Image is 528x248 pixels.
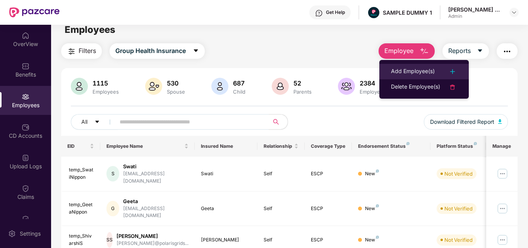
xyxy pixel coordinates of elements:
[231,79,247,87] div: 687
[117,240,189,247] div: [PERSON_NAME]@polarisgrids...
[123,163,189,170] div: Swati
[376,204,379,207] img: svg+xml;base64,PHN2ZyB4bWxucz0iaHR0cDovL3d3dy53My5vcmcvMjAwMC9zdmciIHdpZHRoPSI4IiBoZWlnaHQ9IjgiIH...
[100,136,195,157] th: Employee Name
[9,7,60,17] img: New Pazcare Logo
[264,143,293,149] span: Relationship
[123,170,189,185] div: [EMAIL_ADDRESS][DOMAIN_NAME]
[448,82,457,92] img: svg+xml;base64,PHN2ZyB4bWxucz0iaHR0cDovL3d3dy53My5vcmcvMjAwMC9zdmciIHdpZHRoPSIyNCIgaGVpZ2h0PSIyNC...
[67,47,76,56] img: svg+xml;base64,PHN2ZyB4bWxucz0iaHR0cDovL3d3dy53My5vcmcvMjAwMC9zdmciIHdpZHRoPSIyNCIgaGVpZ2h0PSIyNC...
[71,78,88,95] img: svg+xml;base64,PHN2ZyB4bWxucz0iaHR0cDovL3d3dy53My5vcmcvMjAwMC9zdmciIHhtbG5zOnhsaW5rPSJodHRwOi8vd3...
[365,205,379,212] div: New
[269,114,288,130] button: search
[496,202,509,215] img: manageButton
[358,89,420,95] div: Employees+dependents
[448,67,457,76] img: svg+xml;base64,PHN2ZyB4bWxucz0iaHR0cDovL3d3dy53My5vcmcvMjAwMC9zdmciIHdpZHRoPSIyNCIgaGVpZ2h0PSIyNC...
[264,205,298,212] div: Self
[272,78,289,95] img: svg+xml;base64,PHN2ZyB4bWxucz0iaHR0cDovL3d3dy53My5vcmcvMjAwMC9zdmciIHhtbG5zOnhsaW5rPSJodHRwOi8vd3...
[420,47,429,56] img: svg+xml;base64,PHN2ZyB4bWxucz0iaHR0cDovL3d3dy53My5vcmcvMjAwMC9zdmciIHhtbG5zOnhsaW5rPSJodHRwOi8vd3...
[444,170,473,178] div: Not Verified
[315,9,323,17] img: svg+xml;base64,PHN2ZyBpZD0iSGVscC0zMngzMiIgeG1sbnM9Imh0dHA6Ly93d3cudzMub3JnLzIwMDAvc3ZnIiB3aWR0aD...
[269,119,284,125] span: search
[442,43,489,59] button: Reportscaret-down
[376,236,379,239] img: svg+xml;base64,PHN2ZyB4bWxucz0iaHR0cDovL3d3dy53My5vcmcvMjAwMC9zdmciIHdpZHRoPSI4IiBoZWlnaHQ9IjgiIH...
[424,114,508,130] button: Download Filtered Report
[311,236,346,244] div: ESCP
[305,136,352,157] th: Coverage Type
[437,143,479,149] div: Platform Status
[496,168,509,180] img: manageButton
[292,79,313,87] div: 52
[123,205,189,220] div: [EMAIL_ADDRESS][DOMAIN_NAME]
[384,46,413,56] span: Employee
[368,7,379,18] img: Pazcare_Alternative_logo-01-01.png
[376,169,379,173] img: svg+xml;base64,PHN2ZyB4bWxucz0iaHR0cDovL3d3dy53My5vcmcvMjAwMC9zdmciIHdpZHRoPSI4IiBoZWlnaHQ9IjgiIH...
[61,136,101,157] th: EID
[165,79,187,87] div: 530
[193,48,199,55] span: caret-down
[406,142,410,145] img: svg+xml;base64,PHN2ZyB4bWxucz0iaHR0cDovL3d3dy53My5vcmcvMjAwMC9zdmciIHdpZHRoPSI4IiBoZWlnaHQ9IjgiIH...
[71,114,118,130] button: Allcaret-down
[195,136,258,157] th: Insured Name
[383,9,432,16] div: SAMPLE DUMMY 1
[69,201,94,216] div: temp_GeetaNippon
[106,232,113,248] div: SS
[502,47,512,56] img: svg+xml;base64,PHN2ZyB4bWxucz0iaHR0cDovL3d3dy53My5vcmcvMjAwMC9zdmciIHdpZHRoPSIyNCIgaGVpZ2h0PSIyNC...
[379,43,435,59] button: Employee
[477,48,483,55] span: caret-down
[391,67,435,76] div: Add Employee(s)
[22,123,29,131] img: svg+xml;base64,PHN2ZyBpZD0iQ0RfQWNjb3VudHMiIGRhdGEtbmFtZT0iQ0QgQWNjb3VudHMiIHhtbG5zPSJodHRwOi8vd3...
[61,43,102,59] button: Filters
[106,201,119,216] div: G
[69,166,94,181] div: temp_SwatiNippon
[110,43,205,59] button: Group Health Insurancecaret-down
[67,143,89,149] span: EID
[22,62,29,70] img: svg+xml;base64,PHN2ZyBpZD0iQmVuZWZpdHMiIHhtbG5zPSJodHRwOi8vd3d3LnczLm9yZy8yMDAwL3N2ZyIgd2lkdGg9Ij...
[123,198,189,205] div: Geeta
[22,32,29,39] img: svg+xml;base64,PHN2ZyBpZD0iSG9tZSIgeG1sbnM9Imh0dHA6Ly93d3cudzMub3JnLzIwMDAvc3ZnIiB3aWR0aD0iMjAiIG...
[474,142,477,145] img: svg+xml;base64,PHN2ZyB4bWxucz0iaHR0cDovL3d3dy53My5vcmcvMjAwMC9zdmciIHdpZHRoPSI4IiBoZWlnaHQ9IjgiIH...
[117,233,189,240] div: [PERSON_NAME]
[79,46,96,56] span: Filters
[22,154,29,162] img: svg+xml;base64,PHN2ZyBpZD0iVXBsb2FkX0xvZ3MiIGRhdGEtbmFtZT0iVXBsb2FkIExvZ3MiIHhtbG5zPSJodHRwOi8vd3...
[22,215,29,223] img: svg+xml;base64,PHN2ZyBpZD0iQ2xhaW0iIHhtbG5zPSJodHRwOi8vd3d3LnczLm9yZy8yMDAwL3N2ZyIgd2lkdGg9IjIwIi...
[358,79,420,87] div: 2384
[511,9,517,15] img: svg+xml;base64,PHN2ZyBpZD0iRHJvcGRvd24tMzJ4MzIiIHhtbG5zPSJodHRwOi8vd3d3LnczLm9yZy8yMDAwL3N2ZyIgd2...
[444,205,473,212] div: Not Verified
[22,93,29,101] img: svg+xml;base64,PHN2ZyBpZD0iRW1wbG95ZWVzIiB4bWxucz0iaHR0cDovL3d3dy53My5vcmcvMjAwMC9zdmciIHdpZHRoPS...
[264,170,298,178] div: Self
[264,236,298,244] div: Self
[201,236,252,244] div: [PERSON_NAME]
[326,9,345,15] div: Get Help
[106,143,183,149] span: Employee Name
[311,205,346,212] div: ESCP
[486,136,518,157] th: Manage
[430,118,494,126] span: Download Filtered Report
[201,170,252,178] div: Swati
[496,234,509,246] img: manageButton
[365,170,379,178] div: New
[94,119,100,125] span: caret-down
[231,89,247,95] div: Child
[391,82,440,92] div: Delete Employee(s)
[311,170,346,178] div: ESCP
[338,78,355,95] img: svg+xml;base64,PHN2ZyB4bWxucz0iaHR0cDovL3d3dy53My5vcmcvMjAwMC9zdmciIHhtbG5zOnhsaW5rPSJodHRwOi8vd3...
[358,143,424,149] div: Endorsement Status
[448,6,502,13] div: [PERSON_NAME] K S
[165,89,187,95] div: Spouse
[65,24,115,35] span: Employees
[448,13,502,19] div: Admin
[106,166,119,181] div: S
[498,119,502,124] img: svg+xml;base64,PHN2ZyB4bWxucz0iaHR0cDovL3d3dy53My5vcmcvMjAwMC9zdmciIHhtbG5zOnhsaW5rPSJodHRwOi8vd3...
[81,118,87,126] span: All
[115,46,186,56] span: Group Health Insurance
[448,46,471,56] span: Reports
[8,230,16,238] img: svg+xml;base64,PHN2ZyBpZD0iU2V0dGluZy0yMHgyMCIgeG1sbnM9Imh0dHA6Ly93d3cudzMub3JnLzIwMDAvc3ZnIiB3aW...
[365,236,379,244] div: New
[211,78,228,95] img: svg+xml;base64,PHN2ZyB4bWxucz0iaHR0cDovL3d3dy53My5vcmcvMjAwMC9zdmciIHhtbG5zOnhsaW5rPSJodHRwOi8vd3...
[91,79,120,87] div: 1115
[22,185,29,192] img: svg+xml;base64,PHN2ZyBpZD0iQ2xhaW0iIHhtbG5zPSJodHRwOi8vd3d3LnczLm9yZy8yMDAwL3N2ZyIgd2lkdGg9IjIwIi...
[292,89,313,95] div: Parents
[69,233,94,247] div: temp_ShivarshiS
[17,230,43,238] div: Settings
[91,89,120,95] div: Employees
